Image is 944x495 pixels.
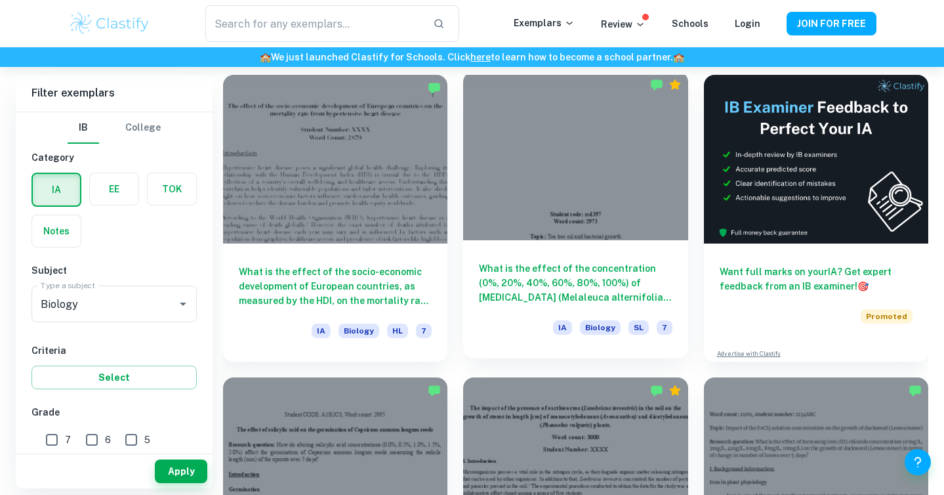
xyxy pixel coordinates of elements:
h6: Category [31,150,197,165]
button: EE [90,173,138,205]
h6: What is the effect of the socio-economic development of European countries, as measured by the HD... [239,265,432,308]
span: IA [312,324,331,338]
p: Exemplars [514,16,575,30]
span: IA [553,320,572,335]
a: What is the effect of the socio-economic development of European countries, as measured by the HD... [223,75,447,362]
span: 7 [65,433,71,447]
button: IB [68,112,99,144]
a: Schools [672,18,708,29]
span: HL [387,324,408,338]
a: here [470,52,491,62]
h6: Criteria [31,343,197,358]
img: Marked [650,384,663,397]
img: Marked [428,81,441,95]
button: Notes [32,215,81,247]
a: Login [735,18,760,29]
p: Review [601,17,646,32]
label: Type a subject [41,280,95,291]
span: 🏫 [673,52,684,62]
span: 7 [657,320,672,335]
span: Promoted [861,309,913,324]
span: Biology [580,320,621,335]
span: 🎯 [857,281,869,291]
h6: Want full marks on your IA ? Get expert feedback from an IB examiner! [720,265,913,293]
h6: What is the effect of the concentration (0%, 20%, 40%, 60%, 80%, 100%) of [MEDICAL_DATA] (Melaleu... [479,261,672,305]
div: Premium [668,78,682,91]
div: Filter type choice [68,112,161,144]
button: TOK [148,173,196,205]
a: Advertise with Clastify [717,349,781,358]
span: Biology [339,324,379,338]
img: Clastify logo [68,11,152,37]
span: SL [628,320,649,335]
h6: Subject [31,263,197,278]
span: 🏫 [260,52,271,62]
button: College [125,112,161,144]
a: Want full marks on yourIA? Get expert feedback from an IB examiner!PromotedAdvertise with Clastify [704,75,928,362]
button: IA [33,174,80,205]
h6: Grade [31,405,197,420]
h6: We just launched Clastify for Schools. Click to learn how to become a school partner. [3,50,941,64]
button: Help and Feedback [905,449,931,475]
button: Open [174,295,192,313]
img: Marked [428,384,441,397]
img: Marked [650,78,663,91]
img: Thumbnail [704,75,928,244]
span: 7 [416,324,432,338]
img: Marked [909,384,922,397]
span: 5 [144,433,150,447]
button: Select [31,366,197,389]
a: What is the effect of the concentration (0%, 20%, 40%, 60%, 80%, 100%) of [MEDICAL_DATA] (Melaleu... [463,75,687,362]
div: Premium [668,384,682,397]
span: 6 [105,433,111,447]
h6: Filter exemplars [16,75,213,112]
input: Search for any exemplars... [205,5,422,42]
button: JOIN FOR FREE [787,12,876,35]
button: Apply [155,460,207,483]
